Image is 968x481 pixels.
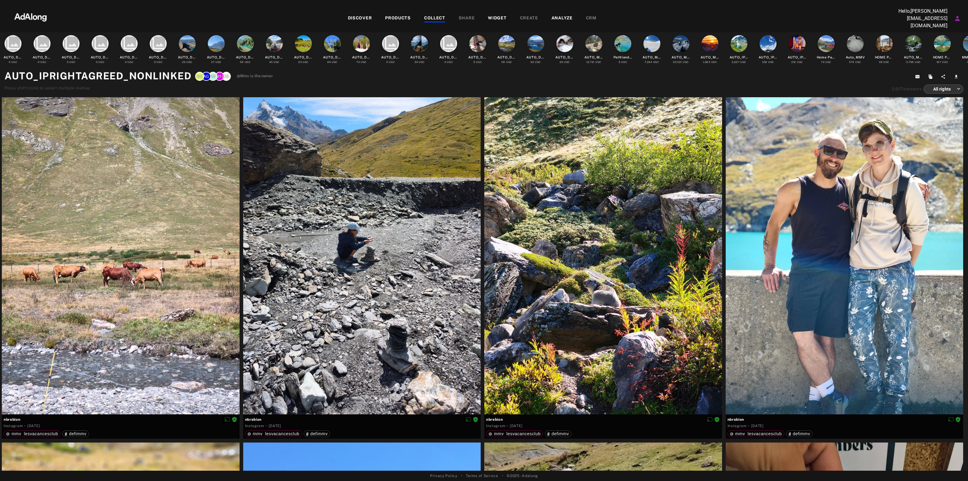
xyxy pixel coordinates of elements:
[65,432,87,436] div: defimmv
[586,60,601,64] div: UGC
[817,55,836,60] div: Home Page ete
[33,55,52,60] div: AUTO_Defi2domaines
[245,417,479,422] span: nbrebion
[925,72,938,81] button: Duplicate collection
[846,55,865,60] div: Auto_MMV
[386,60,395,64] div: UGC
[11,431,58,436] span: mmv_lesvacancesclub
[121,35,138,52] i: collections
[9,61,11,64] span: 0
[937,60,948,64] div: UGC
[67,61,69,64] span: 0
[444,61,446,64] span: 0
[892,87,904,91] span: 2,627
[488,15,506,22] div: WIDGET
[253,431,299,436] span: mmv_lesvacancesclub
[240,61,244,64] span: 58
[265,55,284,60] div: AUTO_Defialtaviva
[955,417,961,421] span: Rights agreed
[178,55,197,60] div: AUTO_Defibergers
[125,61,127,64] span: 0
[489,432,541,436] div: mmv_lesvacancesclub
[424,15,445,22] div: COLLECT
[382,35,399,52] i: collections
[705,416,714,423] button: Disable diffusion on this media
[34,35,51,52] i: collections
[27,424,40,428] time: 2025-08-31T10:38:54.000Z
[473,61,475,64] span: 5
[466,473,498,479] a: Terms of Service
[9,60,18,64] div: UGC
[613,55,633,60] div: Petfriendly
[728,417,962,422] span: nbrebion
[933,55,952,60] div: HOME PAGE MMV
[619,60,627,64] div: UGC
[207,55,226,60] div: AUTO_Defivalcenis
[793,431,810,436] span: defimmv
[245,423,264,429] div: Instagram
[789,432,810,436] div: defimmv
[63,35,80,52] i: collections
[486,417,720,422] span: nbrebion
[444,60,453,64] div: UGC
[5,69,191,83] h1: AUTO_IPRIGHTAGREED_NONLINKED
[5,85,273,91] div: Press shift+click to select multiple medias
[150,35,167,52] i: collections
[269,424,281,428] time: 2025-08-31T10:38:54.000Z
[38,61,40,64] span: 0
[414,60,425,64] div: UGC
[730,55,749,60] div: AUTO_IPRIGHTAGREED_NONLINKED
[310,431,328,436] span: defimmv
[6,432,58,436] div: mmv_lesvacancesclub
[703,61,710,64] span: 1,683
[5,35,21,52] i: collections
[348,15,372,22] div: DISCOVER
[195,72,204,81] div: B.D
[531,60,541,64] div: UGC
[584,55,603,60] div: AUTO_MMV_Content
[788,55,807,60] div: AUTO_IPRIGHTAGREED_ETE
[946,416,955,423] button: Disable diffusion on this media
[439,55,458,60] div: AUTO_Defisaisies
[149,55,168,60] div: AUTO_Defipanorama
[240,60,250,64] div: UGC
[938,452,968,481] iframe: Chat Widget
[232,417,237,421] span: Rights agreed
[497,55,516,60] div: AUTO_Deficlarines
[4,423,23,429] div: Instagram
[464,416,473,423] button: Disable diffusion on this media
[507,473,538,479] span: © 2025 - Adalong
[531,61,534,64] span: 62
[643,55,662,60] div: AUTO_MMV_MONTAGNE_HUMAIN
[69,431,87,436] span: defimmv
[154,60,163,64] div: UGC
[222,72,231,81] div: Communication
[211,61,214,64] span: 27
[906,60,921,64] div: UGC
[892,86,922,92] div: elements
[327,60,338,64] div: UGC
[473,417,478,421] span: Rights agreed
[526,55,545,60] div: AUTO_Defiareches
[551,15,573,22] div: ANALYZE
[120,55,139,60] div: AUTO_Defivalthorens
[182,60,192,64] div: UGC
[520,15,538,22] div: CREATE
[547,432,569,436] div: defimmv
[306,432,328,436] div: defimmv
[386,61,388,64] span: 0
[96,61,98,64] span: 0
[356,60,367,64] div: UGC
[673,61,682,64] span: 20,521
[208,72,217,81] div: Hego.A
[887,8,947,29] p: Hello, [PERSON_NAME][EMAIL_ADDRESS][DOMAIN_NAME]
[67,60,76,64] div: UGC
[759,55,778,60] div: AUTO_IPRIGHTAGREED_HIVER
[751,424,764,428] time: 2025-08-31T10:38:54.000Z
[645,61,652,64] span: 7,244
[414,61,418,64] span: 34
[906,61,914,64] span: 11,769
[468,55,487,60] div: AUTO_Defimenuires
[879,60,889,64] div: UGC
[327,61,331,64] span: 64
